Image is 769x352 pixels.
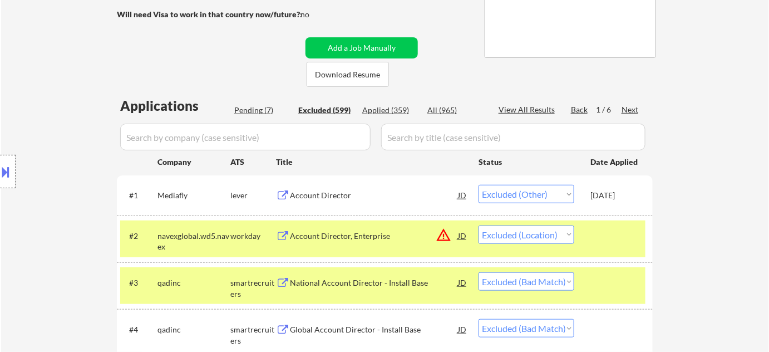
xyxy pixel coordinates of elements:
div: Pending (7) [234,105,290,116]
div: JD [457,226,468,246]
div: National Account Director - Install Base [290,277,458,289]
div: Excluded (599) [298,105,354,116]
div: Status [479,151,574,172]
div: JD [457,272,468,292]
div: [DATE] [590,190,639,201]
input: Search by company (case sensitive) [120,124,371,150]
button: Download Resume [307,62,389,87]
input: Search by title (case sensitive) [381,124,645,150]
div: Back [571,104,589,115]
div: qadinc [157,324,230,335]
div: smartrecruiters [230,277,276,299]
div: lever [230,190,276,201]
div: #4 [129,324,149,335]
strong: Will need Visa to work in that country now/future?: [117,9,302,19]
div: Date Applied [590,157,639,168]
div: Title [276,157,468,168]
button: Add a Job Manually [305,37,418,58]
div: JD [457,185,468,205]
div: smartrecruiters [230,324,276,346]
div: Account Director [290,190,458,201]
div: Global Account Director - Install Base [290,324,458,335]
div: JD [457,319,468,339]
div: workday [230,231,276,242]
div: no [300,9,332,20]
div: Applied (359) [362,105,418,116]
div: All (965) [427,105,483,116]
div: View All Results [499,104,558,115]
div: Account Director, Enterprise [290,231,458,242]
div: qadinc [157,277,230,289]
button: warning_amber [436,227,451,243]
div: #3 [129,277,149,289]
div: Next [622,104,639,115]
div: 1 / 6 [596,104,622,115]
div: ATS [230,157,276,168]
